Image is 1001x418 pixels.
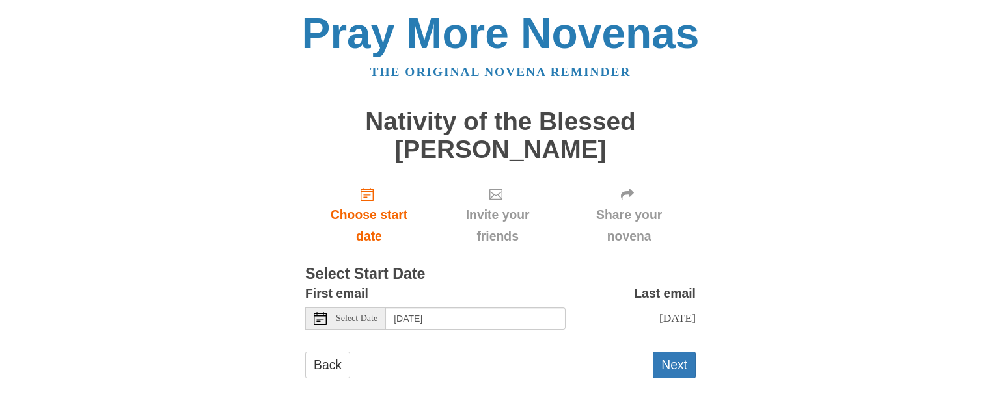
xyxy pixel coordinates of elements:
[305,352,350,378] a: Back
[302,9,700,57] a: Pray More Novenas
[562,176,696,254] div: Click "Next" to confirm your start date first.
[305,176,433,254] a: Choose start date
[370,65,631,79] a: The original novena reminder
[318,204,420,247] span: Choose start date
[305,266,696,283] h3: Select Start Date
[336,314,377,323] span: Select Date
[433,176,562,254] div: Click "Next" to confirm your start date first.
[634,283,696,304] label: Last email
[446,204,549,247] span: Invite your friends
[305,108,696,163] h1: Nativity of the Blessed [PERSON_NAME]
[305,283,368,304] label: First email
[575,204,683,247] span: Share your novena
[653,352,696,378] button: Next
[659,311,696,324] span: [DATE]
